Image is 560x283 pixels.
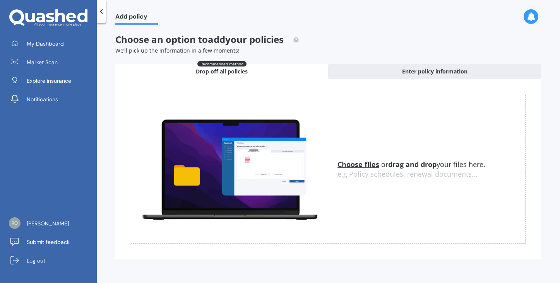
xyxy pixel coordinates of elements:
span: Submit feedback [27,238,70,246]
span: Notifications [27,95,58,103]
span: Market Scan [27,58,58,66]
span: to add your policies [198,33,284,46]
div: e.g Policy schedules, renewal documents... [337,170,525,179]
a: Explore insurance [6,73,97,89]
span: Log out [27,257,45,264]
span: We’ll pick up the information in a few moments! [115,47,240,54]
span: Enter policy information [402,68,468,75]
a: [PERSON_NAME] [6,216,97,231]
span: [PERSON_NAME] [27,220,69,227]
img: upload.de96410c8ce839c3fdd5.gif [131,115,328,223]
span: Drop off all policies [196,68,248,75]
span: Explore insurance [27,77,71,85]
a: Submit feedback [6,234,97,250]
span: Recommended method [197,61,247,66]
span: or your files here. [337,160,485,169]
a: Notifications [6,92,97,107]
img: a0454587613c54829f42223d625f1f64 [9,217,21,229]
u: Choose files [337,160,379,169]
b: drag and drop [388,160,437,169]
a: Market Scan [6,55,97,70]
span: Choose an option [115,33,299,46]
span: Add policy [115,13,158,23]
a: My Dashboard [6,36,97,51]
a: Log out [6,253,97,268]
span: My Dashboard [27,40,64,48]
